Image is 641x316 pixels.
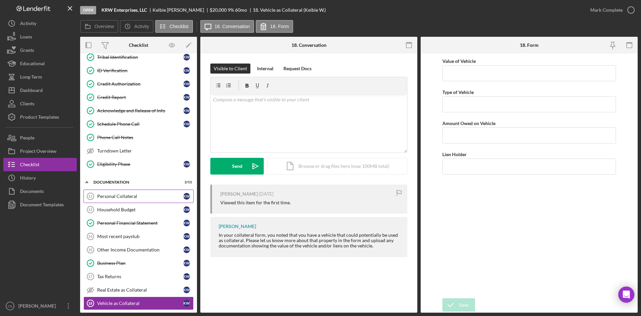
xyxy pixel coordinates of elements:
[3,185,77,198] a: Documents
[3,57,77,70] button: Educational
[254,64,277,74] button: Internal
[170,24,189,29] label: Checklist
[120,20,153,33] button: Activity
[235,7,247,13] div: 60 mo
[80,6,96,14] div: Open
[20,17,36,32] div: Activity
[259,191,273,197] time: 2025-10-06 20:59
[215,24,250,29] label: 18. Conversation
[97,207,183,212] div: Household Budget
[83,243,194,256] a: 15Other Income DocumentationKW
[442,298,475,312] button: Save
[94,24,114,29] label: Overview
[232,158,242,175] div: Send
[97,260,183,266] div: Business Plan
[590,3,623,17] div: Mark Complete
[97,287,183,293] div: Real Estate as Collateral
[183,107,190,114] div: K W
[83,270,194,283] a: 17Tax ReturnsKW
[20,185,44,200] div: Documents
[183,273,190,280] div: K W
[20,144,56,160] div: Project Overview
[8,304,12,308] text: CN
[88,194,92,198] tspan: 11
[83,91,194,104] a: Credit ReportKW
[83,256,194,270] a: Business PlanKW
[3,70,77,84] button: Long-Term
[20,57,45,72] div: Educational
[584,3,638,17] button: Mark Complete
[442,151,467,157] label: Lien Holder
[97,247,183,252] div: Other Income Documentation
[3,131,77,144] button: People
[129,42,148,48] div: Checklist
[83,216,194,230] a: Personal Financial StatementKW
[3,97,77,110] button: Clients
[20,158,39,173] div: Checklist
[183,94,190,101] div: K W
[183,161,190,168] div: K W
[83,50,194,64] a: Tribal IdentificationKW
[183,233,190,240] div: K W
[442,89,474,95] label: Type of Vehicle
[183,67,190,74] div: K W
[83,157,194,171] a: Eligibility PhaseKW
[442,120,495,126] label: Amount Owed on Vehicle
[257,64,273,74] div: Internal
[97,274,183,279] div: Tax Returns
[183,121,190,127] div: K W
[20,30,32,45] div: Loans
[20,70,42,85] div: Long-Term
[83,117,194,131] a: Schedule Phone CallKW
[83,131,194,144] a: Phone Call Notes
[200,20,254,33] button: 18. Conversation
[183,246,190,253] div: K W
[3,299,77,313] button: CN[PERSON_NAME]
[520,42,539,48] div: 18. Form
[442,58,476,64] label: Value of Vehicle
[183,81,190,87] div: K W
[97,95,183,100] div: Credit Report
[83,144,194,157] a: Turndown Letter
[270,24,289,29] label: 18. Form
[83,297,194,310] a: 18Vehicle as CollateralKW
[97,148,193,153] div: Turndown Letter
[3,110,77,124] a: Product Templates
[214,64,247,74] div: Visible to Client
[183,300,190,307] div: K W
[3,84,77,97] button: Dashboard
[20,198,64,213] div: Document Templates
[83,190,194,203] a: 11Personal CollateralKW
[97,220,183,226] div: Personal Financial Statement
[155,20,193,33] button: Checklist
[183,287,190,293] div: K W
[83,230,194,243] a: 14Most recent paystubKW
[256,20,293,33] button: 18. Form
[183,54,190,61] div: K W
[83,104,194,117] a: Acknowledge and Release of InfoKW
[83,283,194,297] a: Real Estate as CollateralKW
[83,77,194,91] a: Credit AuthorizationKW
[3,144,77,158] button: Project Overview
[183,206,190,213] div: K W
[253,7,326,13] div: 18. Vehicle as Collateral (Kelbie W.)
[97,135,193,140] div: Phone Call Notes
[280,64,315,74] button: Request Docs
[210,158,264,175] button: Send
[3,158,77,171] button: Checklist
[93,180,175,184] div: Documentation
[459,298,468,312] div: Save
[88,275,92,279] tspan: 17
[88,248,92,252] tspan: 15
[20,171,36,186] div: History
[183,193,190,200] div: K W
[83,203,194,216] a: 12Household BudgetKW
[3,198,77,211] button: Document Templates
[97,194,183,199] div: Personal Collateral
[97,234,183,239] div: Most recent paystub
[220,191,258,197] div: [PERSON_NAME]
[80,20,118,33] button: Overview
